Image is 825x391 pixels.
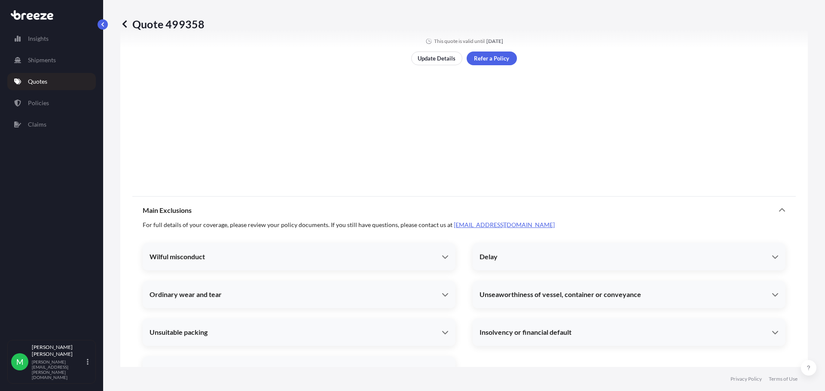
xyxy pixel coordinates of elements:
a: Policies [7,94,96,112]
span: Unsuitable packing [150,328,208,336]
span: M [16,358,24,366]
div: Delay [473,246,785,267]
button: Refer a Policy [467,52,517,65]
p: Refer a Policy [474,54,509,63]
div: Unseaworthiness of vessel, container or conveyance [473,284,785,305]
div: Wilful misconduct [143,246,455,267]
a: Insights [7,30,96,47]
p: Policies [28,99,49,107]
p: Shipments [28,56,56,64]
p: Claims [28,120,46,129]
span: Main Exclusions [143,206,192,215]
div: Unsuitable packing [143,322,455,343]
span: Ordinary wear and tear [150,290,222,299]
span: Delay [480,252,498,261]
a: Privacy Policy [730,376,762,382]
span: Wilful misconduct [150,252,205,261]
p: [PERSON_NAME] [PERSON_NAME] [32,344,85,358]
a: [EMAIL_ADDRESS][DOMAIN_NAME] [454,221,555,228]
a: Quotes [7,73,96,90]
span: Inherent vice or nature of the subject-matter insured [150,366,312,374]
span: Unseaworthiness of vessel, container or conveyance [480,290,641,299]
p: Update Details [418,54,455,63]
a: Terms of Use [769,376,797,382]
div: Ordinary wear and tear [143,284,455,305]
p: Quote 499358 [120,17,205,31]
span: For full details of your coverage, please review your policy documents. If you still have questio... [143,221,785,229]
div: Main Exclusions [143,200,785,221]
div: Insolvency or financial default [473,322,785,343]
p: Insights [28,34,49,43]
button: Update Details [411,52,462,65]
span: Insolvency or financial default [480,328,571,336]
a: Claims [7,116,96,133]
a: Shipments [7,52,96,69]
p: [PERSON_NAME][EMAIL_ADDRESS][PERSON_NAME][DOMAIN_NAME] [32,359,85,380]
div: Inherent vice or nature of the subject-matter insured [143,360,455,380]
p: Quotes [28,77,47,86]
